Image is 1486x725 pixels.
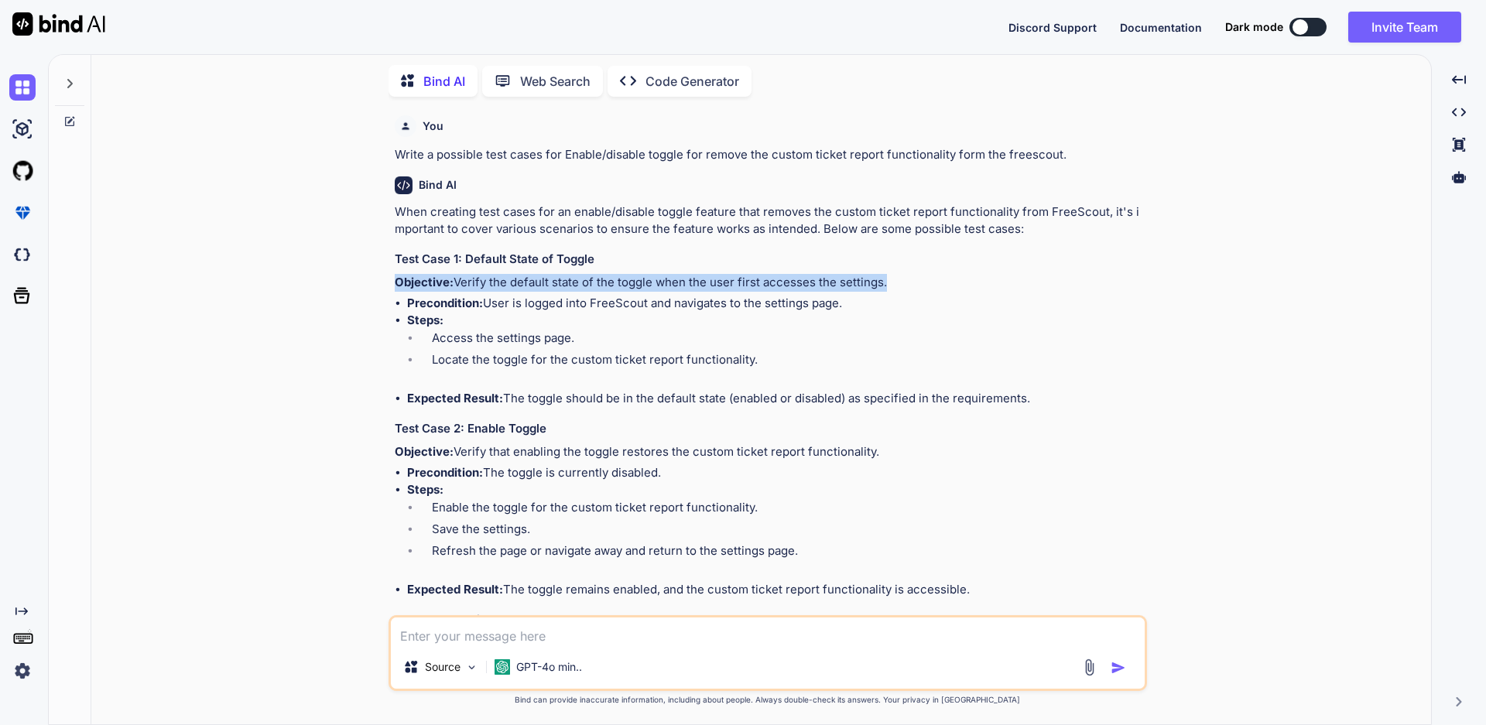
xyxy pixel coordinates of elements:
[423,118,443,134] h6: You
[407,582,503,597] strong: Expected Result:
[395,275,454,289] strong: Objective:
[419,177,457,193] h6: Bind AI
[395,251,1144,268] h3: Test Case 1: Default State of Toggle
[419,542,1144,564] li: Refresh the page or navigate away and return to the settings page.
[407,482,443,497] strong: Steps:
[1225,19,1283,35] span: Dark mode
[1008,19,1097,36] button: Discord Support
[9,158,36,184] img: githubLight
[395,420,1144,438] h3: Test Case 2: Enable Toggle
[9,658,36,684] img: settings
[423,72,465,91] p: Bind AI
[495,659,510,675] img: GPT-4o mini
[1348,12,1461,43] button: Invite Team
[9,200,36,226] img: premium
[9,116,36,142] img: ai-studio
[395,443,1144,461] p: Verify that enabling the toggle restores the custom ticket report functionality.
[419,351,1144,373] li: Locate the toggle for the custom ticket report functionality.
[407,391,503,405] strong: Expected Result:
[407,313,443,327] strong: Steps:
[407,296,483,310] strong: Precondition:
[12,12,105,36] img: Bind AI
[1008,21,1097,34] span: Discord Support
[407,465,483,480] strong: Precondition:
[395,611,1144,629] h3: Test Case 3: Disable Toggle
[389,694,1147,706] p: Bind can provide inaccurate information, including about people. Always double-check its answers....
[419,521,1144,542] li: Save the settings.
[465,661,478,674] img: Pick Models
[419,499,1144,521] li: Enable the toggle for the custom ticket report functionality.
[9,241,36,268] img: darkCloudIdeIcon
[1120,21,1202,34] span: Documentation
[407,390,1144,408] li: The toggle should be in the default state (enabled or disabled) as specified in the requirements.
[1120,19,1202,36] button: Documentation
[395,444,454,459] strong: Objective:
[407,581,1144,599] li: The toggle remains enabled, and the custom ticket report functionality is accessible.
[395,274,1144,292] p: Verify the default state of the toggle when the user first accesses the settings.
[1111,660,1126,675] img: icon
[645,72,739,91] p: Code Generator
[516,659,582,675] p: GPT-4o min..
[9,74,36,101] img: chat
[1080,658,1098,676] img: attachment
[407,464,1144,482] li: The toggle is currently disabled.
[395,146,1144,164] p: Write a possible test cases for Enable/disable toggle for remove the custom ticket report functio...
[425,659,461,675] p: Source
[395,203,1144,238] p: When creating test cases for an enable/disable toggle feature that removes the custom ticket repo...
[520,72,591,91] p: Web Search
[407,295,1144,313] li: User is logged into FreeScout and navigates to the settings page.
[419,330,1144,351] li: Access the settings page.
